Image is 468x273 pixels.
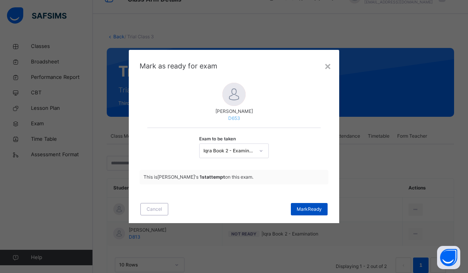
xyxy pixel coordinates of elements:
[324,58,331,74] div: ×
[297,206,322,213] span: Mark Ready
[147,108,321,115] span: [PERSON_NAME]
[140,62,217,70] span: Mark as ready for exam
[147,115,321,122] span: D653
[147,206,162,213] span: Cancel
[437,246,460,269] button: Open asap
[199,136,236,142] span: Exam to be taken
[203,147,254,154] div: Iqra Book 2 - Examination
[143,174,253,180] span: This is [PERSON_NAME] 's on this exam.
[200,174,225,180] b: 1st attempt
